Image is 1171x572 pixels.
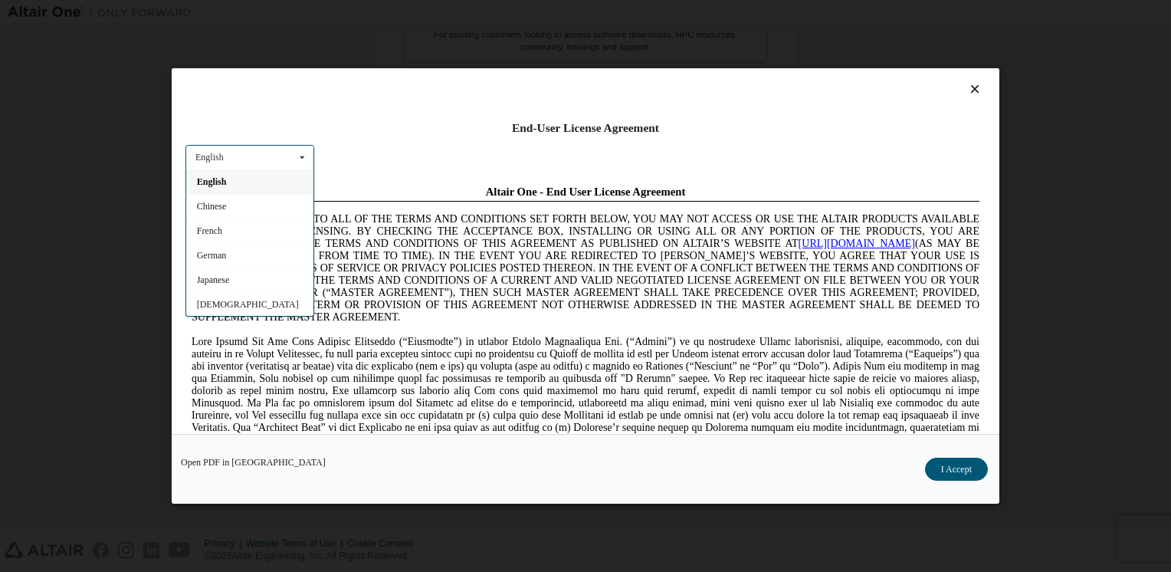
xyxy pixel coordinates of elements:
a: Open PDF in [GEOGRAPHIC_DATA] [181,458,326,467]
div: End-User License Agreement [185,120,986,136]
span: French [197,225,222,236]
span: [DEMOGRAPHIC_DATA] [197,298,299,309]
span: Lore Ipsumd Sit Ame Cons Adipisc Elitseddo (“Eiusmodte”) in utlabor Etdolo Magnaaliqua Eni. (“Adm... [6,156,794,266]
button: I Accept [925,458,988,481]
span: IF YOU DO NOT AGREE TO ALL OF THE TERMS AND CONDITIONS SET FORTH BELOW, YOU MAY NOT ACCESS OR USE... [6,34,794,143]
span: English [197,176,227,187]
span: Altair One - End User License Agreement [300,6,500,18]
div: English [195,153,224,162]
a: [URL][DOMAIN_NAME] [613,58,730,70]
span: German [197,250,227,261]
span: Chinese [197,201,227,212]
span: Japanese [197,274,230,285]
